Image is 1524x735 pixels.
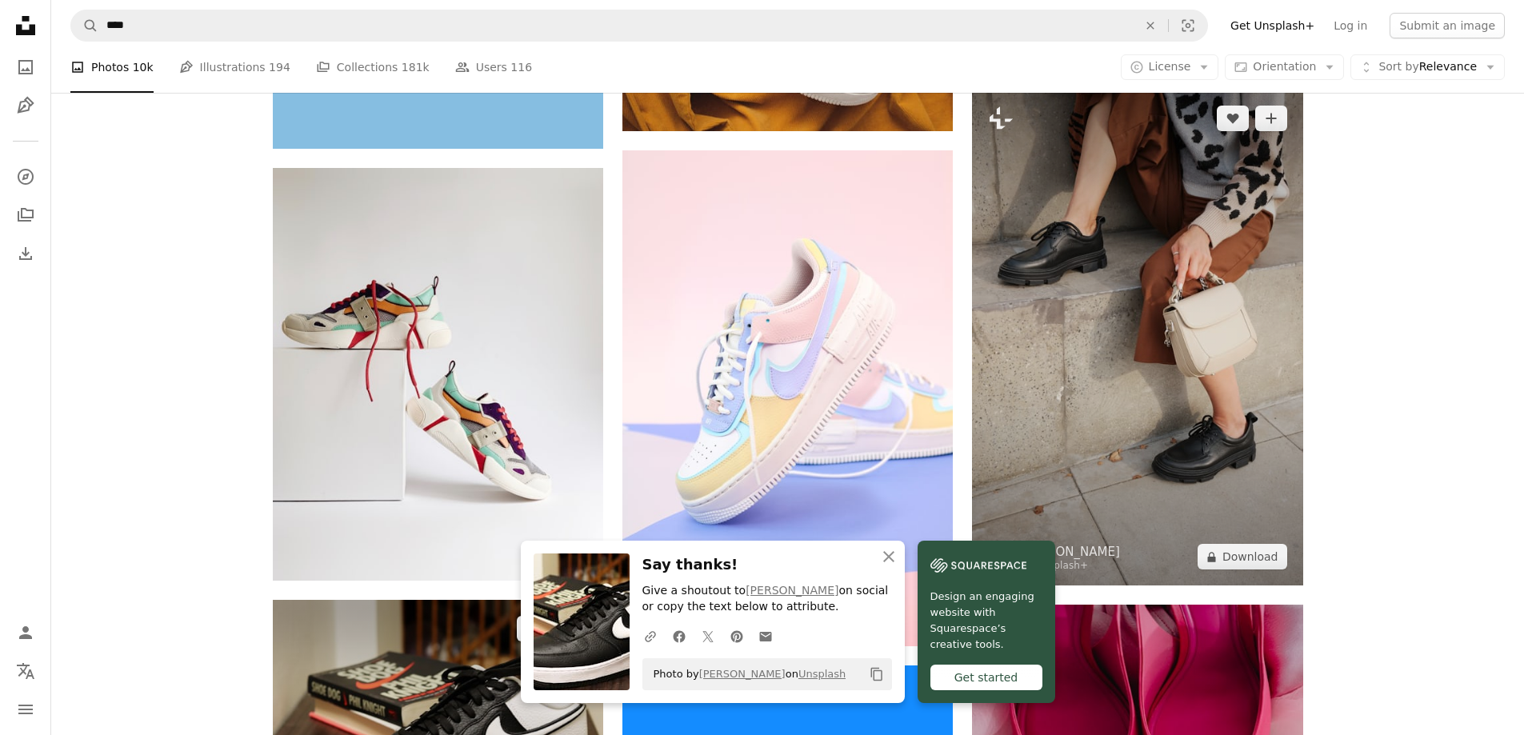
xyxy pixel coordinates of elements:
span: Photo by on [646,661,846,687]
span: Relevance [1378,59,1477,75]
a: Download History [10,238,42,270]
span: 194 [269,58,290,76]
button: Like [1217,106,1249,131]
a: Design an engaging website with Squarespace’s creative tools.Get started [918,541,1055,703]
button: Language [10,655,42,687]
a: Log in / Sign up [10,617,42,649]
a: pair of white-and-orange athletic shoes on white box [273,367,603,381]
button: Visual search [1169,10,1207,41]
span: Sort by [1378,60,1418,73]
a: [PERSON_NAME] [699,668,786,680]
a: [PERSON_NAME] [746,584,838,597]
a: Explore [10,161,42,193]
a: [PERSON_NAME] [1020,544,1120,560]
button: Add to Collection [1255,106,1287,131]
button: Search Unsplash [71,10,98,41]
img: file-1606177908946-d1eed1cbe4f5image [930,553,1026,577]
button: License [1121,54,1219,80]
a: Log in [1324,13,1377,38]
a: Unsplash [798,668,846,680]
a: unpaired black and white Nike low-top sneaker [273,717,603,731]
a: Home — Unsplash [10,10,42,45]
a: Get Unsplash+ [1221,13,1324,38]
a: a woman sitting on a step holding a purse [972,330,1302,345]
img: white and blue nike air force 1 high [622,150,953,646]
button: Like [517,616,549,641]
button: Sort byRelevance [1350,54,1505,80]
a: Share on Pinterest [722,620,751,652]
span: Orientation [1253,60,1316,73]
a: Share over email [751,620,780,652]
button: Orientation [1225,54,1344,80]
p: Give a shoutout to on social or copy the text below to attribute. [642,583,892,615]
div: Get started [930,665,1042,690]
span: Design an engaging website with Squarespace’s creative tools. [930,589,1042,653]
span: License [1149,60,1191,73]
a: Users 116 [455,42,532,93]
a: Unsplash+ [1035,560,1088,571]
a: Illustrations 194 [179,42,290,93]
a: Share on Twitter [694,620,722,652]
form: Find visuals sitewide [70,10,1208,42]
div: For [1020,560,1120,573]
a: Share on Facebook [665,620,694,652]
img: pair of white-and-orange athletic shoes on white box [273,168,603,581]
img: a woman sitting on a step holding a purse [972,90,1302,585]
h3: Say thanks! [642,553,892,577]
button: Menu [10,693,42,725]
button: Download [1198,544,1287,569]
a: Collections [10,199,42,231]
button: Clear [1133,10,1168,41]
span: 116 [510,58,532,76]
a: white and blue nike air force 1 high [622,390,953,405]
a: Collections 181k [316,42,430,93]
button: Copy to clipboard [863,661,890,688]
a: Illustrations [10,90,42,122]
a: Photos [10,51,42,83]
button: Submit an image [1390,13,1505,38]
span: 181k [402,58,430,76]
